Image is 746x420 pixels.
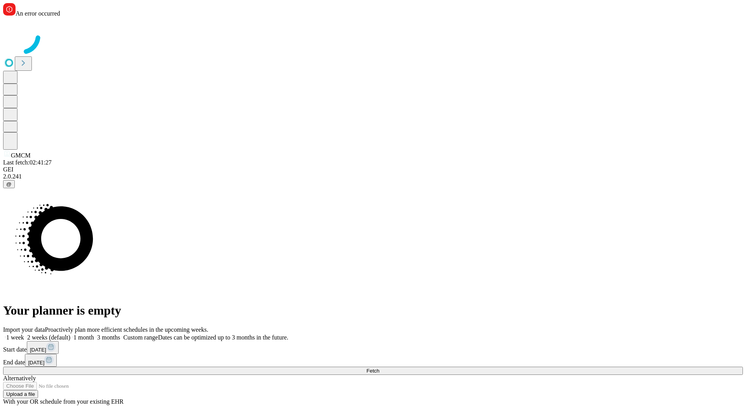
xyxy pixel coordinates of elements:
[158,334,288,341] span: Dates can be optimized up to 3 months in the future.
[27,341,59,354] button: [DATE]
[3,354,743,367] div: End date
[27,334,70,341] span: 2 weeks (default)
[3,390,38,398] button: Upload a file
[3,173,743,180] div: 2.0.241
[123,334,158,341] span: Custom range
[11,152,31,159] span: GMCM
[28,360,44,366] span: [DATE]
[3,375,36,381] span: Alternatively
[3,367,743,375] button: Fetch
[3,166,743,173] div: GEI
[3,326,45,333] span: Import your data
[3,341,743,354] div: Start date
[366,368,379,374] span: Fetch
[73,334,94,341] span: 1 month
[97,334,120,341] span: 3 months
[25,354,57,367] button: [DATE]
[3,159,52,166] span: Last fetch: 02:41:27
[30,347,46,353] span: [DATE]
[3,180,15,188] button: @
[6,181,12,187] span: @
[3,303,743,318] h1: Your planner is empty
[45,326,208,333] span: Proactively plan more efficient schedules in the upcoming weeks.
[6,334,24,341] span: 1 week
[16,10,60,17] span: An error occurred
[3,398,124,405] span: With your OR schedule from your existing EHR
